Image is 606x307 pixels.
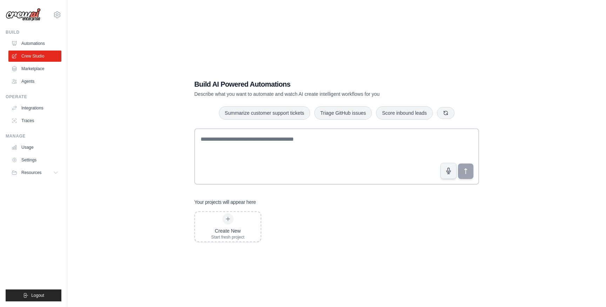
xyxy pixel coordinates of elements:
img: Logo [6,8,41,21]
h3: Your projects will appear here [194,199,256,206]
button: Resources [8,167,61,178]
button: Click to speak your automation idea [440,163,457,179]
div: Create New [211,227,244,234]
span: Logout [31,293,44,298]
a: Settings [8,154,61,166]
button: Get new suggestions [437,107,454,119]
a: Crew Studio [8,51,61,62]
button: Logout [6,289,61,301]
a: Automations [8,38,61,49]
iframe: Chat Widget [571,273,606,307]
h1: Build AI Powered Automations [194,79,430,89]
div: Manage [6,133,61,139]
button: Score inbound leads [376,106,433,120]
button: Summarize customer support tickets [219,106,310,120]
a: Marketplace [8,63,61,74]
a: Integrations [8,102,61,114]
p: Describe what you want to automate and watch AI create intelligent workflows for you [194,91,430,98]
span: Resources [21,170,41,175]
a: Traces [8,115,61,126]
div: Build [6,29,61,35]
a: Usage [8,142,61,153]
div: Operate [6,94,61,100]
button: Triage GitHub issues [314,106,372,120]
div: Start fresh project [211,234,244,240]
a: Agents [8,76,61,87]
